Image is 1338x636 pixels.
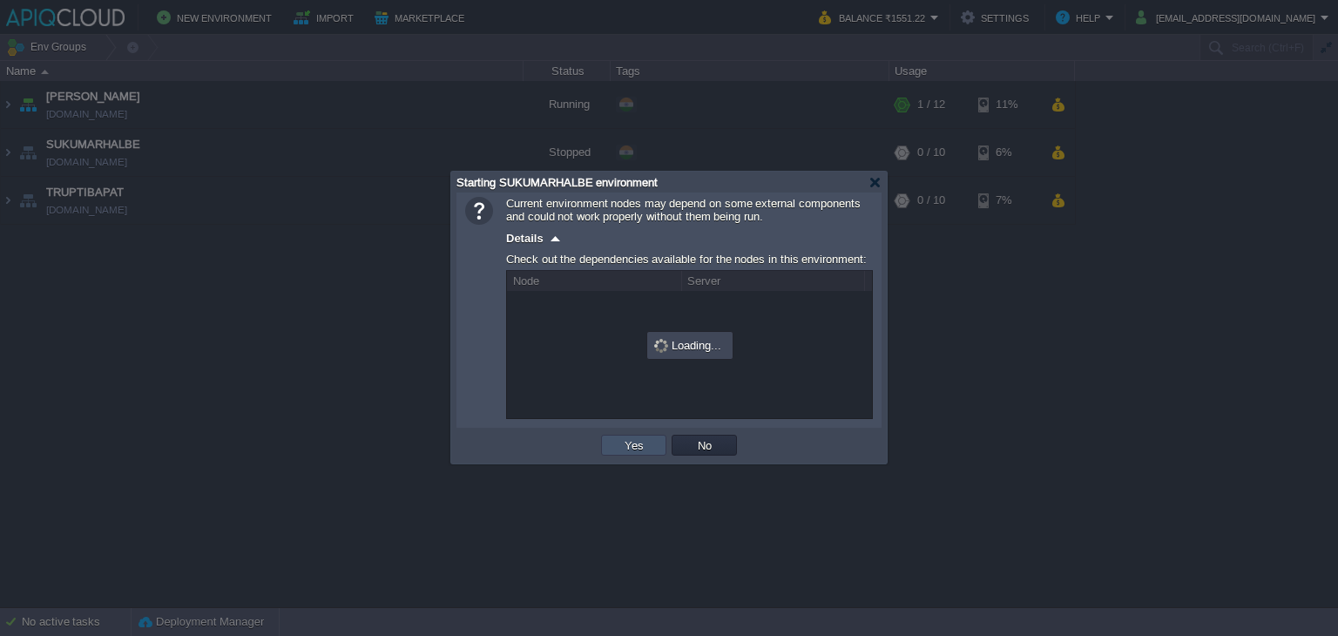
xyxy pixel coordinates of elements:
button: Yes [619,437,649,453]
span: Details [506,232,544,245]
button: No [693,437,717,453]
span: Current environment nodes may depend on some external components and could not work properly with... [506,197,861,223]
span: Starting SUKUMARHALBE environment [456,176,658,189]
div: Loading... [649,334,731,357]
div: Check out the dependencies available for the nodes in this environment: [506,248,873,270]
